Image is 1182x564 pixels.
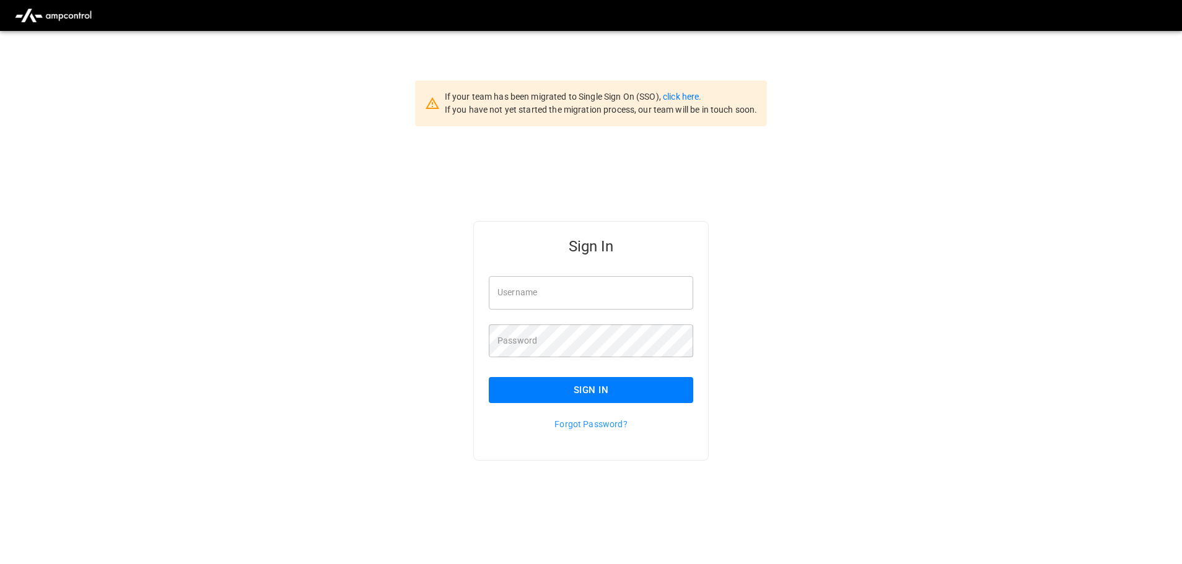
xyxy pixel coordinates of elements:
[445,92,663,102] span: If your team has been migrated to Single Sign On (SSO),
[10,4,97,27] img: ampcontrol.io logo
[445,105,758,115] span: If you have not yet started the migration process, our team will be in touch soon.
[663,92,701,102] a: click here.
[489,236,693,256] h5: Sign In
[489,377,693,403] button: Sign In
[489,418,693,430] p: Forgot Password?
